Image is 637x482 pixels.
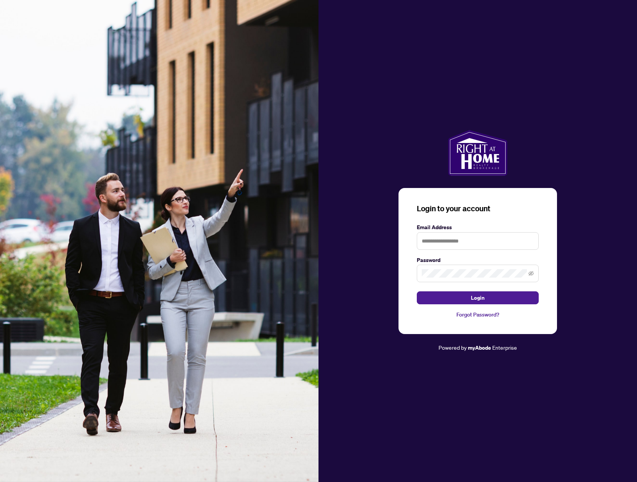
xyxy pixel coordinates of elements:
a: myAbode [468,344,491,352]
span: eye-invisible [528,271,534,276]
span: Login [471,292,485,304]
label: Email Address [417,223,539,231]
img: ma-logo [448,130,507,176]
label: Password [417,256,539,264]
a: Forgot Password? [417,310,539,319]
button: Login [417,291,539,304]
span: Powered by [439,344,467,351]
h3: Login to your account [417,203,539,214]
span: Enterprise [492,344,517,351]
